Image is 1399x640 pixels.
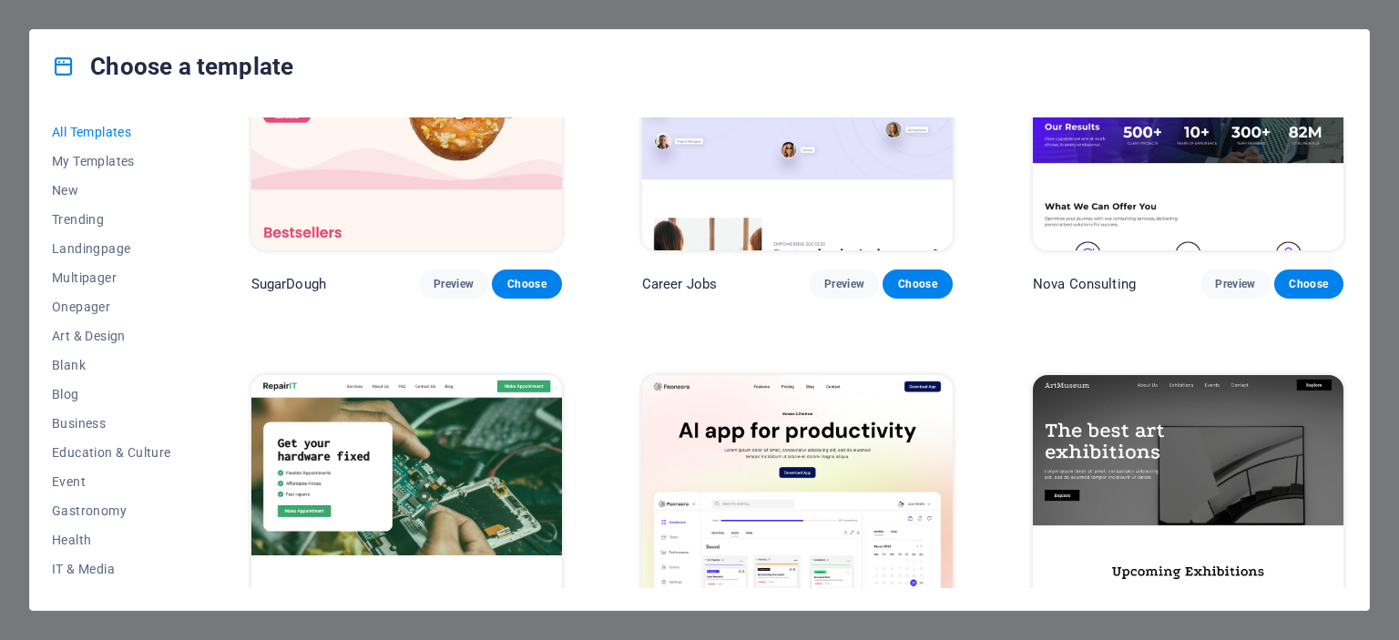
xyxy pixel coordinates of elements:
button: Education & Culture [52,438,171,467]
span: Multipager [52,270,171,285]
span: My Templates [52,154,171,168]
button: New [52,176,171,205]
button: Choose [492,269,561,299]
button: Business [52,409,171,438]
span: Health [52,533,171,547]
h4: Choose a template [52,52,293,81]
button: Preview [810,269,879,299]
span: Choose [897,277,937,291]
span: Onepager [52,300,171,314]
span: Business [52,416,171,431]
button: Blank [52,350,171,380]
span: Education & Culture [52,445,171,460]
button: Health [52,525,171,554]
button: Choose [1274,269,1343,299]
button: Gastronomy [52,496,171,525]
span: Choose [1289,277,1329,291]
span: Blank [52,358,171,372]
button: Onepager [52,292,171,321]
span: Preview [434,277,474,291]
p: SugarDough [251,275,326,293]
button: Choose [883,269,952,299]
span: New [52,183,171,198]
button: Blog [52,380,171,409]
button: Preview [1200,269,1270,299]
span: Preview [1215,277,1255,291]
button: Multipager [52,263,171,292]
button: Art & Design [52,321,171,350]
button: IT & Media [52,554,171,584]
button: My Templates [52,147,171,176]
button: Event [52,467,171,496]
span: Trending [52,212,171,227]
button: Trending [52,205,171,234]
button: Landingpage [52,234,171,263]
p: Nova Consulting [1033,275,1136,293]
span: Art & Design [52,329,171,343]
span: Landingpage [52,241,171,256]
button: Preview [419,269,488,299]
p: Career Jobs [642,275,718,293]
span: Gastronomy [52,503,171,518]
button: All Templates [52,117,171,147]
span: Preview [824,277,864,291]
span: Blog [52,387,171,401]
span: All Templates [52,125,171,139]
span: Event [52,474,171,489]
span: Choose [506,277,546,291]
button: Legal & Finance [52,584,171,613]
span: IT & Media [52,562,171,576]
